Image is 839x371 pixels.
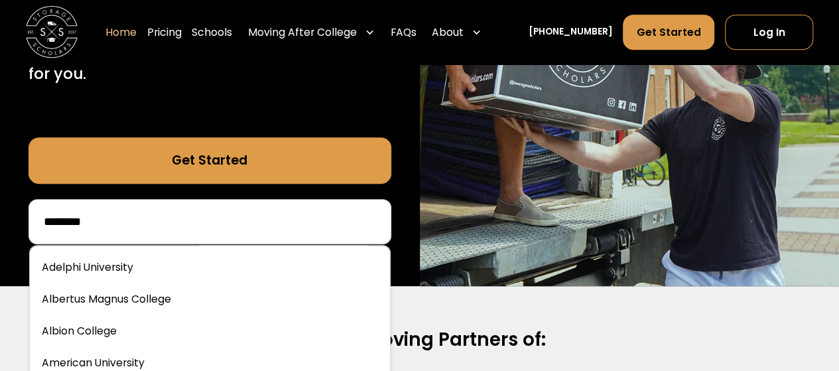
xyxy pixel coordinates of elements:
[26,7,78,58] img: Storage Scholars main logo
[248,25,357,40] div: Moving After College
[192,15,232,51] a: Schools
[147,15,182,51] a: Pricing
[29,137,391,184] a: Get Started
[725,15,813,50] a: Log In
[105,15,137,51] a: Home
[529,26,613,40] a: [PHONE_NUMBER]
[623,15,714,50] a: Get Started
[426,15,487,51] div: About
[42,328,797,352] h2: Official Moving Partners of:
[243,15,380,51] div: Moving After College
[391,15,417,51] a: FAQs
[432,25,464,40] div: About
